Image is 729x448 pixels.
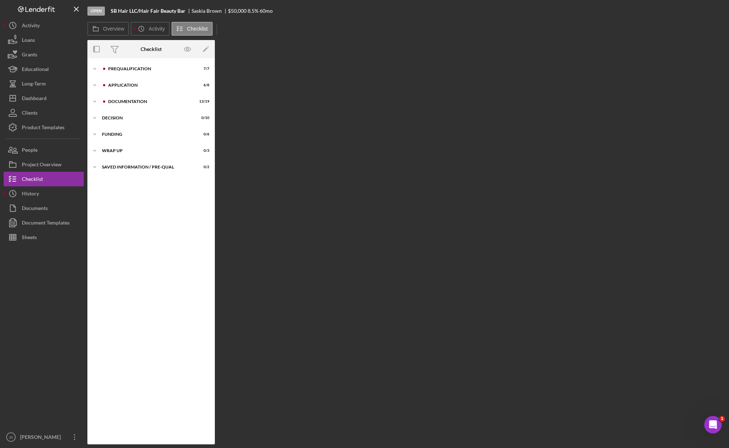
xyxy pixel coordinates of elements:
button: Sheets [4,230,84,245]
span: 1 [719,416,725,422]
div: Product Templates [22,120,64,136]
div: Checklist [22,172,43,188]
div: Project Overview [22,157,62,174]
div: Documentation [108,99,191,104]
div: Wrap up [102,148,191,153]
div: 0 / 3 [196,148,209,153]
button: Grants [4,47,84,62]
iframe: Intercom live chat [704,416,722,433]
label: Checklist [187,26,208,32]
b: SB Hair LLC/Hair Fair Beauty Bar [111,8,185,14]
div: Educational [22,62,49,78]
div: Activity [22,18,40,35]
button: Product Templates [4,120,84,135]
div: Funding [102,132,191,136]
div: Clients [22,106,38,122]
div: 60 mo [260,8,273,14]
div: 8.5 % [248,8,259,14]
button: Overview [87,22,129,36]
button: Documents [4,201,84,215]
div: Saved Information / Pre-Qual [102,165,191,169]
div: Grants [22,47,37,64]
button: Project Overview [4,157,84,172]
div: [PERSON_NAME] [18,430,66,446]
div: 6 / 8 [196,83,209,87]
button: Educational [4,62,84,76]
div: Application [108,83,191,87]
div: Saskia Brown [192,8,228,14]
button: Checklist [172,22,213,36]
div: 0 / 6 [196,132,209,136]
div: Documents [22,201,48,217]
div: Long-Term [22,76,46,93]
div: Checklist [141,46,162,52]
button: Dashboard [4,91,84,106]
button: Activity [4,18,84,33]
button: Clients [4,106,84,120]
button: Loans [4,33,84,47]
button: History [4,186,84,201]
label: Activity [149,26,165,32]
div: History [22,186,39,203]
label: Overview [103,26,124,32]
div: Dashboard [22,91,47,107]
div: 7 / 7 [196,67,209,71]
div: Document Templates [22,215,70,232]
button: Activity [131,22,169,36]
button: JD[PERSON_NAME] [4,430,84,444]
div: 0 / 2 [196,165,209,169]
div: Prequalification [108,67,191,71]
div: Sheets [22,230,37,246]
button: Document Templates [4,215,84,230]
div: Open [87,7,105,16]
div: 0 / 10 [196,116,209,120]
div: Decision [102,116,191,120]
div: People [22,143,38,159]
div: Loans [22,33,35,49]
button: Long-Term [4,76,84,91]
button: People [4,143,84,157]
text: JD [9,435,13,439]
button: Checklist [4,172,84,186]
div: 13 / 19 [196,99,209,104]
span: $50,000 [228,8,247,14]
